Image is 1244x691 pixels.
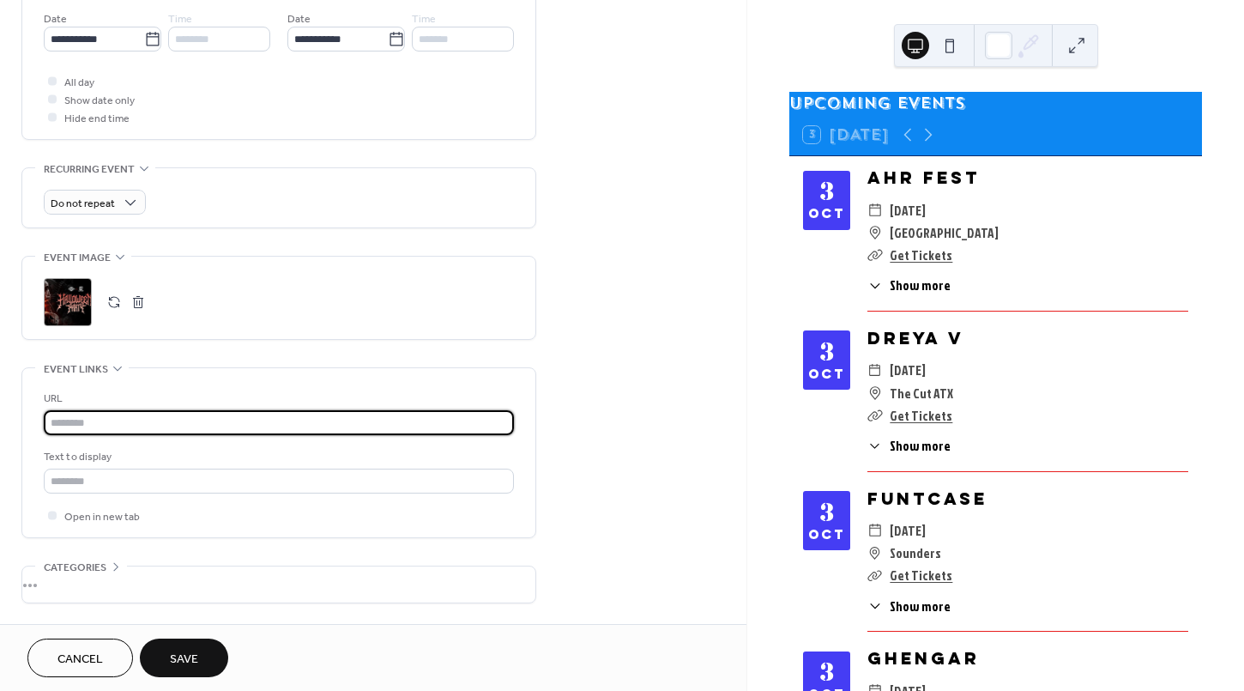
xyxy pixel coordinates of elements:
span: Show date only [64,92,135,110]
div: 3 [819,661,834,685]
span: Show more [890,436,951,456]
a: Get Tickets [890,566,952,585]
div: ​ [867,382,883,404]
div: ​ [867,199,883,221]
div: 3 [819,180,834,204]
span: Hide end time [64,110,130,128]
div: Oct [808,368,845,380]
div: Upcoming events [789,92,1202,114]
a: Dreya V [867,327,964,349]
a: Get Tickets [890,245,952,264]
div: URL [44,390,510,408]
div: 3 [819,341,834,365]
span: [DATE] [890,359,926,381]
div: ​ [867,564,883,586]
div: ​ [867,276,883,295]
div: ​ [867,542,883,564]
div: ; [44,278,92,326]
a: Ghengar [867,647,980,669]
span: [DATE] [890,199,926,221]
span: Event links [44,361,108,379]
div: Text to display [44,448,510,466]
span: Time [412,10,436,28]
span: Show more [890,276,951,295]
button: ​Show more [867,597,951,616]
span: Recurring event [44,161,135,179]
a: AHR Fest [867,167,980,188]
span: [GEOGRAPHIC_DATA] [890,221,999,244]
div: ​ [867,519,883,542]
button: Save [140,639,228,677]
div: ••• [22,567,535,603]
span: Do not repeat [51,194,115,214]
span: Save [170,651,198,669]
div: ​ [867,221,883,244]
span: Sounders [890,542,941,564]
span: Time [168,10,192,28]
div: Oct [808,208,845,220]
a: Funtcase [867,488,987,509]
span: Open in new tab [64,508,140,526]
span: Date [287,10,311,28]
div: ​ [867,359,883,381]
div: Oct [808,529,845,541]
a: Get Tickets [890,406,952,425]
span: [DATE] [890,519,926,542]
span: Date [44,10,67,28]
span: Show more [890,597,951,616]
span: Categories [44,559,106,577]
button: ​Show more [867,436,951,456]
div: ​ [867,436,883,456]
div: ​ [867,597,883,616]
span: Cancel [57,651,103,669]
span: All day [64,74,94,92]
button: Cancel [27,639,133,677]
span: The Cut ATX [890,382,953,404]
div: 3 [819,501,834,525]
span: Event image [44,249,111,267]
button: ​Show more [867,276,951,295]
div: ​ [867,244,883,266]
div: ​ [867,404,883,427]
